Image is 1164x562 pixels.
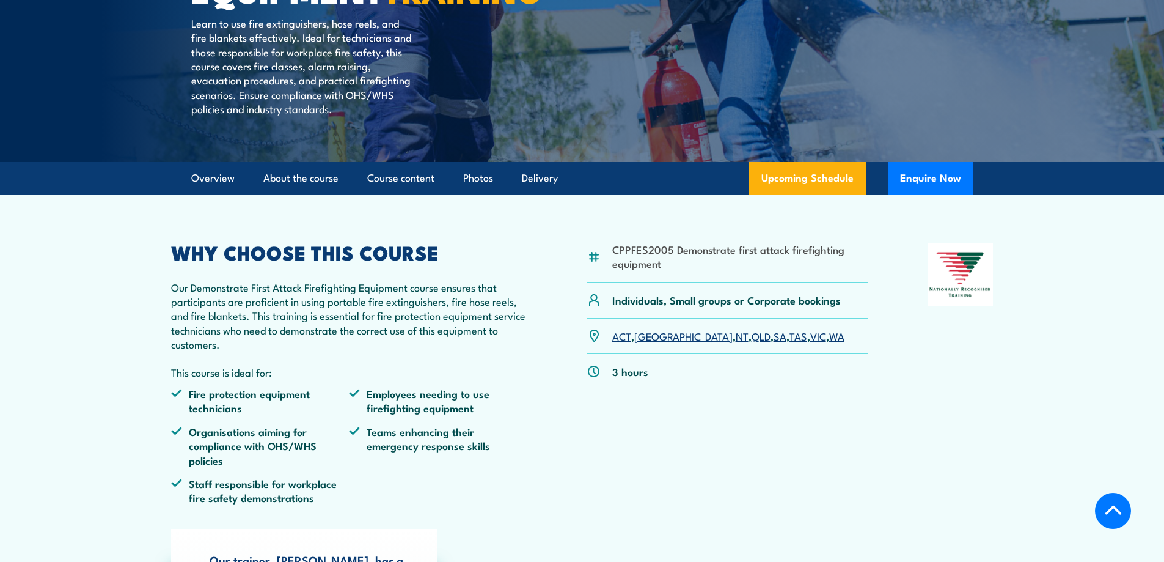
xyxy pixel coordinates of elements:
[928,243,994,306] img: Nationally Recognised Training logo.
[612,293,841,307] p: Individuals, Small groups or Corporate bookings
[829,328,844,343] a: WA
[612,242,868,271] li: CPPFES2005 Demonstrate first attack firefighting equipment
[171,424,350,467] li: Organisations aiming for compliance with OHS/WHS policies
[810,328,826,343] a: VIC
[171,243,528,261] h2: WHY CHOOSE THIS COURSE
[612,328,631,343] a: ACT
[191,16,414,116] p: Learn to use fire extinguishers, hose reels, and fire blankets effectively. Ideal for technicians...
[612,329,844,343] p: , , , , , , ,
[463,162,493,194] a: Photos
[749,162,866,195] a: Upcoming Schedule
[752,328,771,343] a: QLD
[612,364,648,379] p: 3 hours
[191,162,235,194] a: Overview
[171,365,528,379] p: This course is ideal for:
[736,328,749,343] a: NT
[888,162,973,195] button: Enquire Now
[349,386,527,415] li: Employees needing to use firefighting equipment
[171,280,528,352] p: Our Demonstrate First Attack Firefighting Equipment course ensures that participants are proficie...
[367,162,434,194] a: Course content
[171,386,350,415] li: Fire protection equipment technicians
[522,162,558,194] a: Delivery
[349,424,527,467] li: Teams enhancing their emergency response skills
[171,476,350,505] li: Staff responsible for workplace fire safety demonstrations
[774,328,786,343] a: SA
[263,162,339,194] a: About the course
[634,328,733,343] a: [GEOGRAPHIC_DATA]
[789,328,807,343] a: TAS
